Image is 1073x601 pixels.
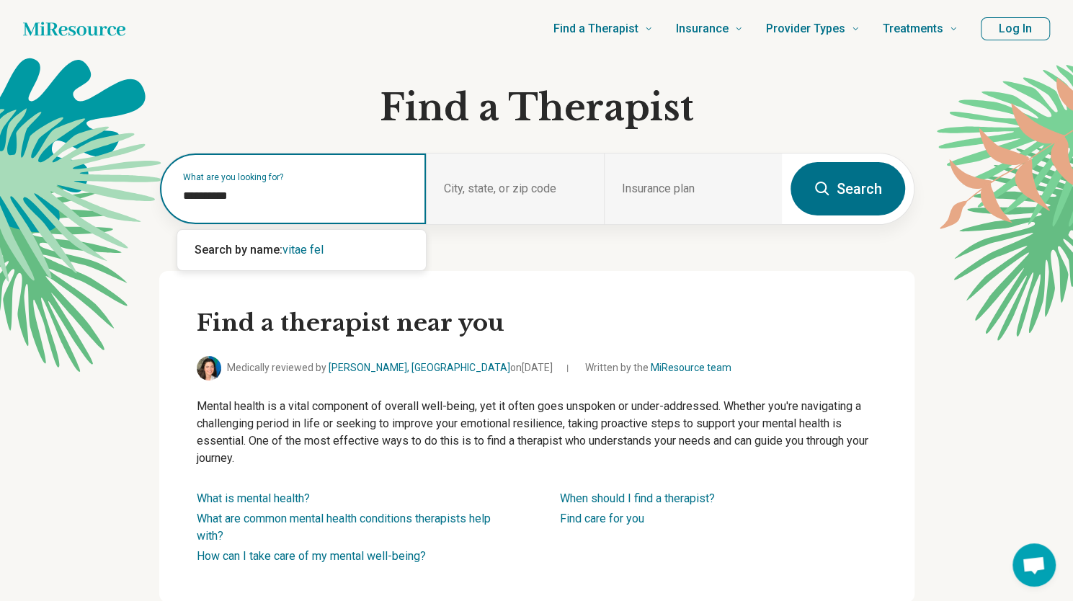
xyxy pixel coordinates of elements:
[329,362,510,373] a: [PERSON_NAME], [GEOGRAPHIC_DATA]
[791,162,905,215] button: Search
[227,360,553,375] span: Medically reviewed by
[183,173,409,182] label: What are you looking for?
[510,362,553,373] span: on [DATE]
[282,243,324,257] span: vitae fel
[560,491,715,505] a: When should I find a therapist?
[553,19,638,39] span: Find a Therapist
[883,19,943,39] span: Treatments
[197,549,426,563] a: How can I take care of my mental well-being?
[159,86,914,130] h1: Find a Therapist
[676,19,729,39] span: Insurance
[585,360,731,375] span: Written by the
[197,398,877,467] p: Mental health is a vital component of overall well-being, yet it often goes unspoken or under-add...
[560,512,644,525] a: Find care for you
[651,362,731,373] a: MiResource team
[981,17,1050,40] button: Log In
[197,512,491,543] a: What are common mental health conditions therapists help with?
[1012,543,1056,587] div: Open chat
[23,14,125,43] a: Home page
[197,308,877,339] h2: Find a therapist near you
[766,19,845,39] span: Provider Types
[197,491,310,505] a: What is mental health?
[177,230,426,270] div: Suggestions
[195,243,282,257] span: Search by name:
